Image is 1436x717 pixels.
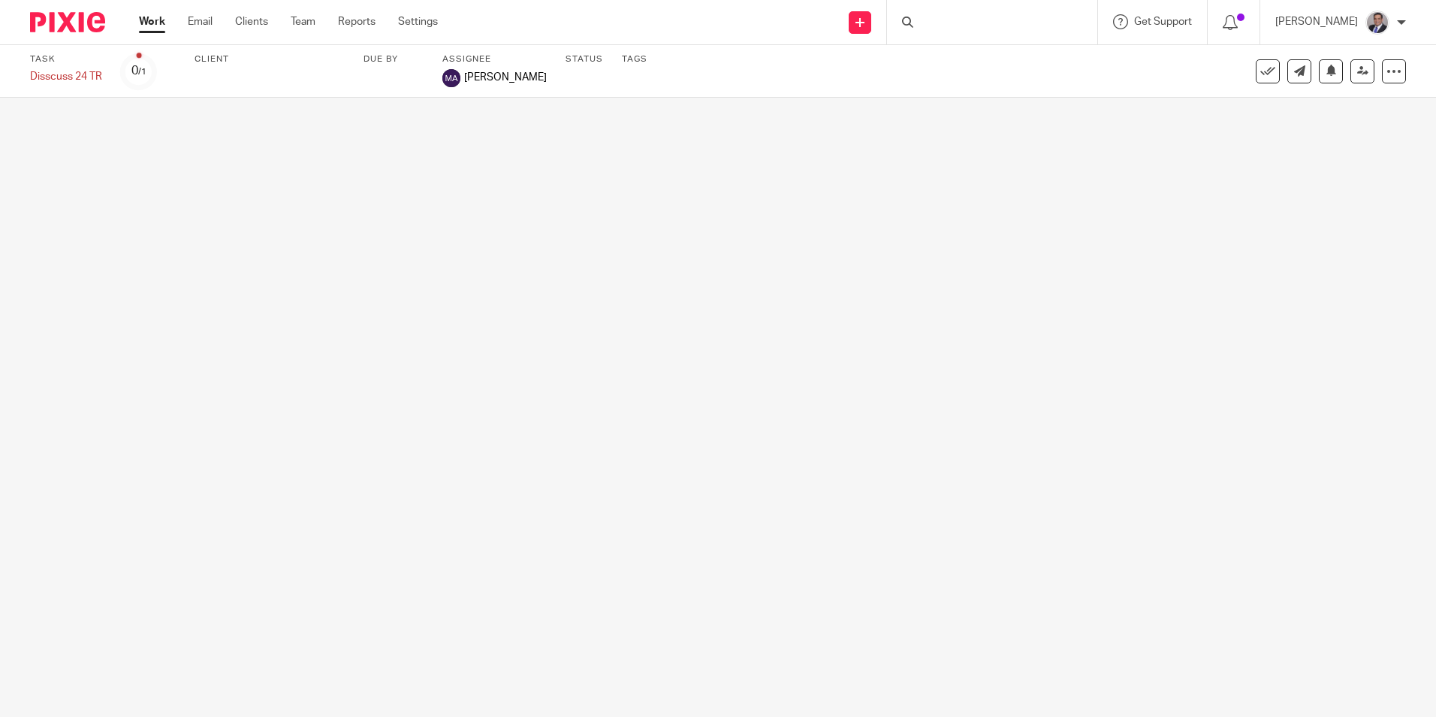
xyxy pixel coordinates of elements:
[30,12,105,32] img: Pixie
[622,53,647,65] label: Tags
[1275,14,1358,29] p: [PERSON_NAME]
[30,53,102,65] label: Task
[139,14,165,29] a: Work
[364,53,424,65] label: Due by
[291,14,315,29] a: Team
[442,69,460,87] img: Maria Acevedo
[464,70,547,85] span: [PERSON_NAME]
[1134,17,1192,27] span: Get Support
[1365,11,1389,35] img: thumbnail_IMG_0720.jpg
[398,14,438,29] a: Settings
[338,14,376,29] a: Reports
[30,69,102,84] div: Disscuss 24 TR
[195,53,345,65] label: Client
[442,53,547,65] label: Assignee
[131,62,146,80] div: 0
[138,68,146,76] small: /1
[188,14,213,29] a: Email
[235,14,268,29] a: Clients
[566,53,603,65] label: Status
